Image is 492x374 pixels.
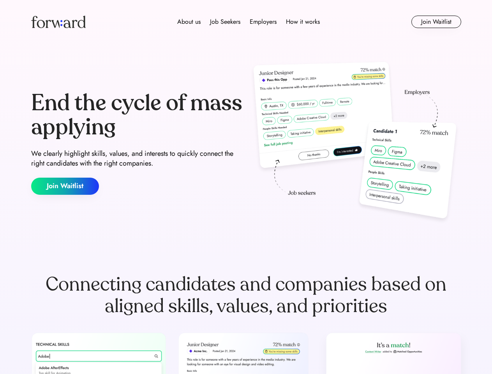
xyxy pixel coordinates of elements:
div: How it works [286,17,320,26]
img: hero-image.png [249,59,461,227]
button: Join Waitlist [411,16,461,28]
div: Employers [250,17,277,26]
div: Job Seekers [210,17,240,26]
img: Forward logo [31,16,86,28]
div: We clearly highlight skills, values, and interests to quickly connect the right candidates with t... [31,149,243,168]
button: Join Waitlist [31,178,99,195]
div: End the cycle of mass applying [31,91,243,139]
div: About us [177,17,201,26]
div: Connecting candidates and companies based on aligned skills, values, and priorities [31,273,461,317]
